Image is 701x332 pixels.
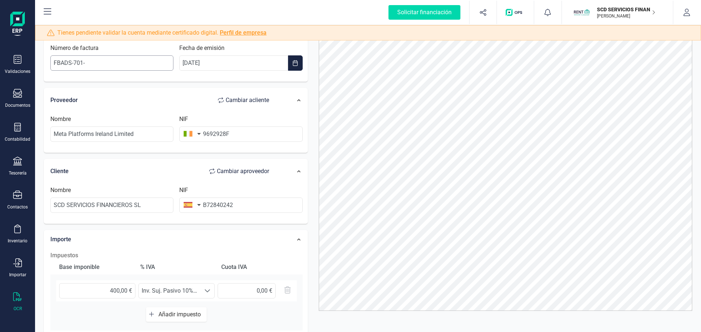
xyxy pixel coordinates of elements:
[56,260,134,274] div: Base imponible
[5,102,30,108] div: Documentos
[5,69,30,74] div: Validaciones
[226,96,269,105] span: Cambiar a cliente
[571,1,664,24] button: SCSCD SERVICIOS FINANCIEROS SL[PERSON_NAME]
[597,6,655,13] p: SCD SERVICIOS FINANCIEROS SL
[388,5,460,20] div: Solicitar financiación
[211,93,276,108] button: Cambiar acliente
[501,1,529,24] button: Logo de OPS
[597,13,655,19] p: [PERSON_NAME]
[14,306,22,312] div: OCR
[137,260,215,274] div: % IVA
[217,167,269,176] span: Cambiar a proveedor
[220,29,267,36] a: Perfil de empresa
[10,12,25,35] img: Logo Finanedi
[59,283,135,298] input: 0,00 €
[9,272,26,278] div: Importar
[8,238,27,244] div: Inventario
[574,4,590,20] img: SC
[50,186,71,195] label: Nombre
[9,170,27,176] div: Tesorería
[5,136,30,142] div: Contabilidad
[146,307,207,322] button: Añadir impuesto
[218,260,296,274] div: Cuota IVA
[50,93,276,108] div: Proveedor
[50,115,71,124] label: Nombre
[179,115,188,124] label: NIF
[50,44,99,52] label: Número de factura
[202,164,276,179] button: Cambiar aproveedor
[50,236,71,243] span: Importe
[50,251,303,260] h2: Impuestos
[57,28,267,37] span: Tienes pendiente validar la cuenta mediante certificado digital.
[179,44,225,52] label: Fecha de emisión
[380,1,469,24] button: Solicitar financiación
[158,311,204,318] span: Añadir impuesto
[50,164,276,179] div: Cliente
[7,204,28,210] div: Contactos
[139,284,200,298] span: Inv. Suj. Pasivo 10% (0%)
[179,186,188,195] label: NIF
[218,283,276,298] input: 0,00 €
[506,9,525,16] img: Logo de OPS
